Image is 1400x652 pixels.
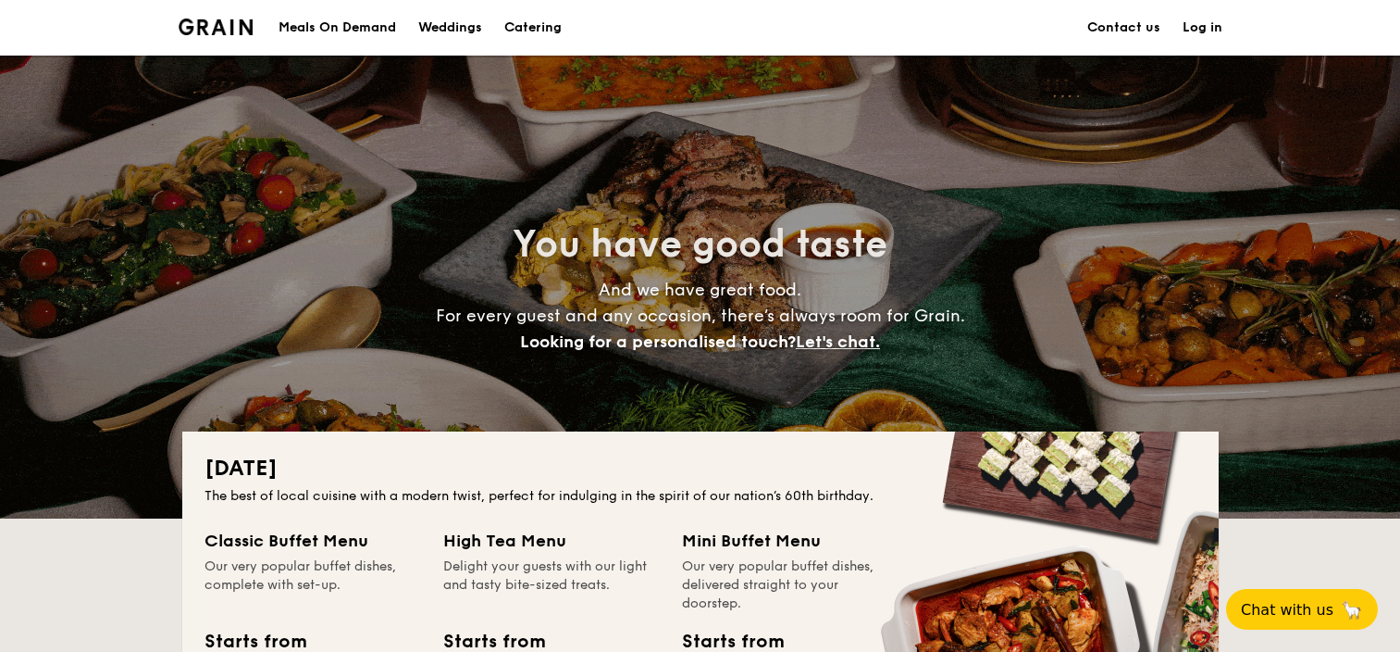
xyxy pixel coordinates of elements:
div: Our very popular buffet dishes, delivered straight to your doorstep. [682,558,898,613]
h2: [DATE] [204,454,1196,483]
div: Our very popular buffet dishes, complete with set-up. [204,558,421,613]
span: Looking for a personalised touch? [520,332,796,352]
span: You have good taste [513,222,887,267]
div: Classic Buffet Menu [204,528,421,554]
span: Chat with us [1241,601,1333,619]
div: Delight your guests with our light and tasty bite-sized treats. [443,558,660,613]
span: Let's chat. [796,332,880,352]
a: Logotype [179,19,254,35]
img: Grain [179,19,254,35]
span: And we have great food. For every guest and any occasion, there’s always room for Grain. [436,280,965,352]
span: 🦙 [1341,599,1363,621]
div: High Tea Menu [443,528,660,554]
div: Mini Buffet Menu [682,528,898,554]
div: The best of local cuisine with a modern twist, perfect for indulging in the spirit of our nation’... [204,487,1196,506]
button: Chat with us🦙 [1226,589,1378,630]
